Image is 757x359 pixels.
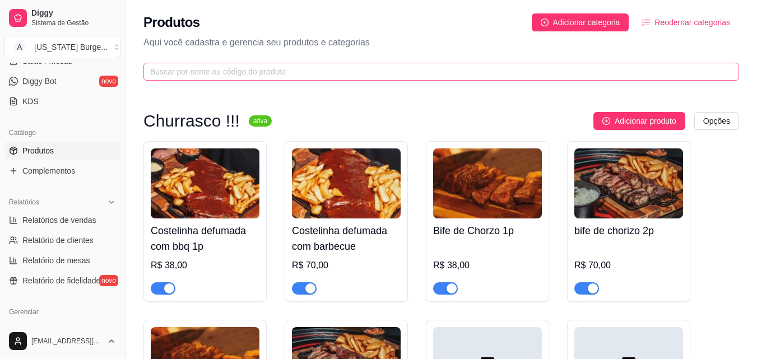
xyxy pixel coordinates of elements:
span: Adicionar categoria [553,16,620,29]
p: Aqui você cadastra e gerencia seu produtos e categorias [143,36,739,49]
span: plus-circle [541,18,549,26]
img: product-image [292,148,401,218]
input: Buscar por nome ou código do produto [150,66,723,78]
span: Adicionar produto [615,115,676,127]
span: Diggy Bot [22,76,57,87]
span: A [14,41,25,53]
button: Reodernar categorias [633,13,739,31]
a: Relatórios de vendas [4,211,120,229]
a: Diggy Botnovo [4,72,120,90]
span: Relatório de mesas [22,255,90,266]
div: Gerenciar [4,303,120,321]
span: Diggy [31,8,116,18]
h4: bife de chorizo 2p [574,223,683,239]
a: Relatório de mesas [4,251,120,269]
img: product-image [151,148,259,218]
a: KDS [4,92,120,110]
a: Relatório de clientes [4,231,120,249]
span: Complementos [22,165,75,176]
button: [EMAIL_ADDRESS][DOMAIN_NAME] [4,328,120,355]
h4: Costelinha defumada com barbecue [292,223,401,254]
span: [EMAIL_ADDRESS][DOMAIN_NAME] [31,337,103,346]
span: Relatório de clientes [22,235,94,246]
div: R$ 38,00 [151,259,259,272]
h4: Bife de Chorzo 1p [433,223,542,239]
h2: Produtos [143,13,200,31]
div: Catálogo [4,124,120,142]
h3: Churrasco !!! [143,114,240,128]
span: Opções [703,115,730,127]
span: Sistema de Gestão [31,18,116,27]
span: Produtos [22,145,54,156]
img: product-image [433,148,542,218]
a: DiggySistema de Gestão [4,4,120,31]
span: plus-circle [602,117,610,125]
a: Produtos [4,142,120,160]
a: Complementos [4,162,120,180]
button: Opções [694,112,739,130]
span: KDS [22,96,39,107]
button: Adicionar categoria [532,13,629,31]
div: [US_STATE] Burge ... [34,41,108,53]
a: Entregadoresnovo [4,321,120,339]
span: ordered-list [642,18,650,26]
span: Relatório de fidelidade [22,275,100,286]
button: Select a team [4,36,120,58]
div: R$ 38,00 [433,259,542,272]
div: R$ 70,00 [574,259,683,272]
div: R$ 70,00 [292,259,401,272]
span: Reodernar categorias [654,16,730,29]
sup: ativa [249,115,272,127]
a: Relatório de fidelidadenovo [4,272,120,290]
span: Relatórios de vendas [22,215,96,226]
h4: Costelinha defumada com bbq 1p [151,223,259,254]
button: Adicionar produto [593,112,685,130]
span: Relatórios [9,198,39,207]
img: product-image [574,148,683,218]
